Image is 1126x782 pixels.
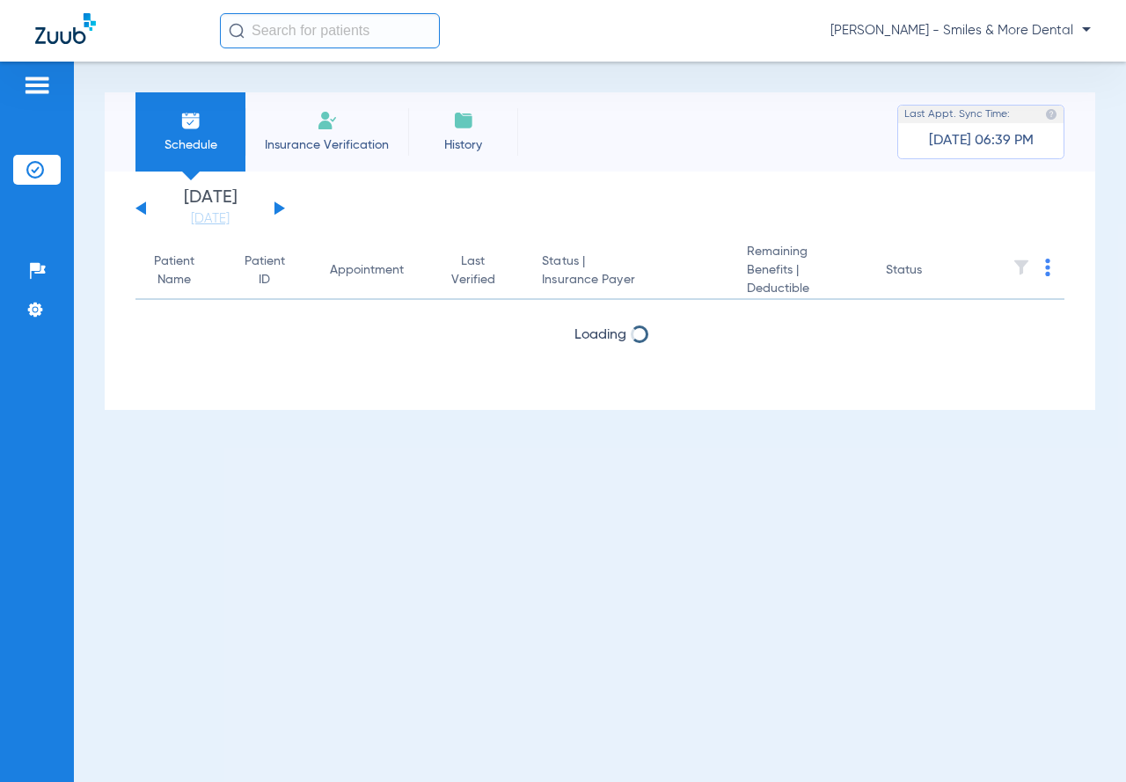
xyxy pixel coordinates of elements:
span: Loading [574,328,626,342]
img: Zuub Logo [35,13,96,44]
input: Search for patients [220,13,440,48]
img: Manual Insurance Verification [317,110,338,131]
span: [DATE] 06:39 PM [929,132,1034,150]
span: History [421,136,505,154]
th: Status [872,243,991,300]
span: Last Appt. Sync Time: [904,106,1010,123]
div: Appointment [330,261,420,280]
span: Deductible [747,280,858,298]
th: Remaining Benefits | [733,243,872,300]
img: group-dot-blue.svg [1045,259,1050,276]
img: filter.svg [1013,259,1030,276]
span: Insurance Verification [259,136,395,154]
li: [DATE] [157,189,263,228]
span: Schedule [149,136,232,154]
img: History [453,110,474,131]
div: Patient Name [150,252,216,289]
div: Patient ID [244,252,302,289]
div: Last Verified [449,252,515,289]
div: Last Verified [449,252,499,289]
div: Patient ID [244,252,286,289]
div: Patient Name [150,252,200,289]
img: hamburger-icon [23,75,51,96]
div: Appointment [330,261,404,280]
a: [DATE] [157,210,263,228]
img: Search Icon [229,23,245,39]
img: last sync help info [1045,108,1057,121]
span: Insurance Payer [542,271,718,289]
img: Schedule [180,110,201,131]
span: [PERSON_NAME] - Smiles & More Dental [830,22,1091,40]
th: Status | [528,243,732,300]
